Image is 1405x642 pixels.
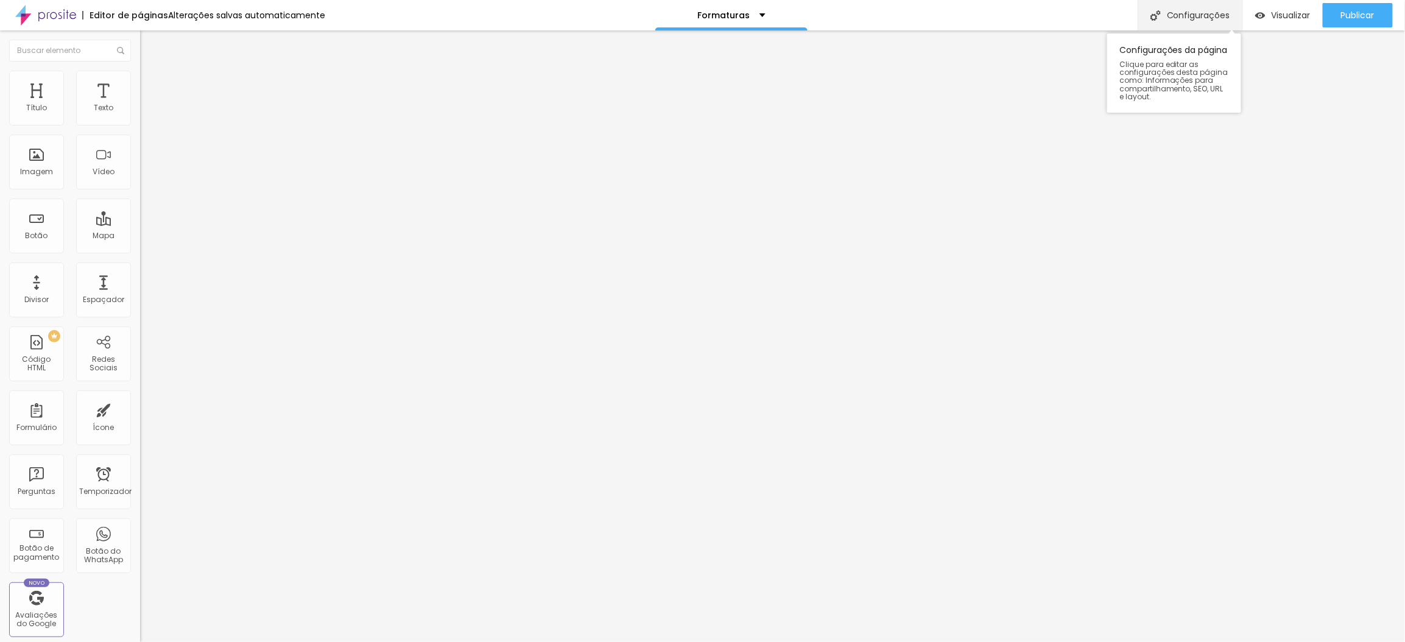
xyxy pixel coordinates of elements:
[20,166,53,177] font: Imagem
[18,486,55,496] font: Perguntas
[93,422,114,432] font: Ícone
[93,230,114,241] font: Mapa
[79,486,132,496] font: Temporizador
[90,354,118,373] font: Redes Sociais
[29,579,45,587] font: Novo
[26,230,48,241] font: Botão
[1341,9,1375,21] font: Publicar
[1150,10,1161,21] img: Ícone
[1167,9,1230,21] font: Configurações
[16,610,58,629] font: Avaliações do Google
[1323,3,1393,27] button: Publicar
[90,9,168,21] font: Editor de páginas
[140,30,1405,642] iframe: Editor
[1119,44,1228,56] font: Configurações da página
[26,102,47,113] font: Título
[14,543,60,562] font: Botão de pagamento
[698,9,750,21] font: Formaturas
[94,102,113,113] font: Texto
[1255,10,1266,21] img: view-1.svg
[93,166,114,177] font: Vídeo
[1119,59,1228,102] font: Clique para editar as configurações desta página como: Informações para compartilhamento, SEO, UR...
[1243,3,1323,27] button: Visualizar
[23,354,51,373] font: Código HTML
[24,294,49,305] font: Divisor
[168,9,325,21] font: Alterações salvas automaticamente
[84,546,123,565] font: Botão do WhatsApp
[117,47,124,54] img: Ícone
[83,294,124,305] font: Espaçador
[16,422,57,432] font: Formulário
[9,40,131,62] input: Buscar elemento
[1272,9,1311,21] font: Visualizar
